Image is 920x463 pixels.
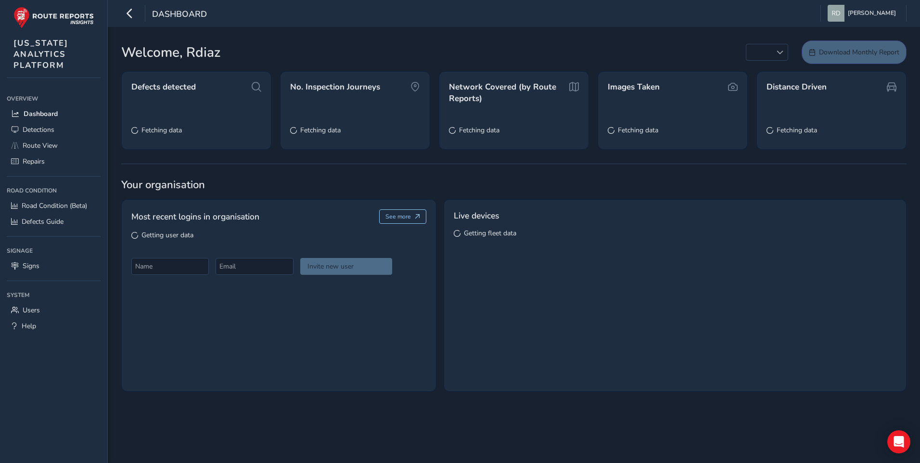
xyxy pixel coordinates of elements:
span: No. Inspection Journeys [290,81,380,93]
button: [PERSON_NAME] [828,5,899,22]
a: Road Condition (Beta) [7,198,101,214]
button: See more [379,209,427,224]
a: Dashboard [7,106,101,122]
a: Users [7,302,101,318]
div: Overview [7,91,101,106]
a: Detections [7,122,101,138]
span: Getting user data [141,231,193,240]
a: Defects Guide [7,214,101,230]
span: Dashboard [24,109,58,118]
input: Email [216,258,293,275]
span: Most recent logins in organisation [131,210,259,223]
span: Detections [23,125,54,134]
span: [PERSON_NAME] [848,5,896,22]
span: Users [23,306,40,315]
span: Defects detected [131,81,196,93]
span: Fetching data [777,126,817,135]
span: Welcome, Rdiaz [121,42,220,63]
img: diamond-layout [828,5,844,22]
div: Signage [7,244,101,258]
div: Road Condition [7,183,101,198]
span: [US_STATE] ANALYTICS PLATFORM [13,38,68,71]
span: Road Condition (Beta) [22,201,87,210]
span: Your organisation [121,178,907,192]
a: Repairs [7,154,101,169]
a: Signs [7,258,101,274]
a: Route View [7,138,101,154]
img: rr logo [13,7,94,28]
span: Fetching data [300,126,341,135]
span: See more [385,213,411,220]
span: Live devices [454,209,499,222]
span: Fetching data [618,126,658,135]
span: Help [22,322,36,331]
span: Dashboard [152,8,207,22]
span: Signs [23,261,39,270]
div: Open Intercom Messenger [887,430,910,453]
span: Network Covered (by Route Reports) [449,81,566,104]
span: Defects Guide [22,217,64,226]
input: Name [131,258,209,275]
span: Getting fleet data [464,229,516,238]
a: Help [7,318,101,334]
div: System [7,288,101,302]
span: Images Taken [608,81,660,93]
span: Distance Driven [767,81,827,93]
span: Route View [23,141,58,150]
span: Fetching data [459,126,499,135]
span: Fetching data [141,126,182,135]
span: Repairs [23,157,45,166]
